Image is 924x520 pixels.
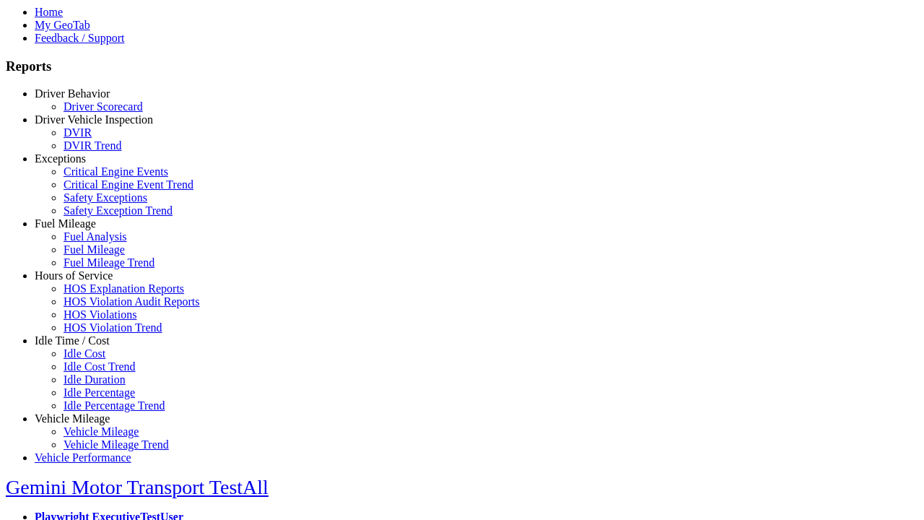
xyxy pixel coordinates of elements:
a: Idle Percentage Trend [64,399,165,412]
a: HOS Violation Audit Reports [64,295,200,308]
a: Fuel Analysis [64,230,127,243]
a: HOS Violation Trend [64,321,162,334]
a: Safety Exceptions [64,191,147,204]
a: DVIR [64,126,92,139]
a: Fuel Mileage [35,217,96,230]
a: Vehicle Mileage Trend [64,438,169,451]
a: Safety Exception Trend [64,204,173,217]
a: Exceptions [35,152,86,165]
a: Idle Cost [64,347,105,360]
a: Critical Engine Event Trend [64,178,193,191]
a: Home [35,6,63,18]
a: Gemini Motor Transport TestAll [6,476,269,498]
a: Driver Vehicle Inspection [35,113,153,126]
a: Idle Percentage [64,386,135,399]
a: My GeoTab [35,19,90,31]
a: HOS Violations [64,308,136,321]
a: Idle Duration [64,373,126,386]
a: Feedback / Support [35,32,124,44]
a: Vehicle Performance [35,451,131,464]
a: Vehicle Mileage [64,425,139,438]
a: Idle Cost Trend [64,360,136,373]
a: HOS Explanation Reports [64,282,184,295]
a: Fuel Mileage [64,243,125,256]
a: Vehicle Mileage [35,412,110,425]
a: Hours of Service [35,269,113,282]
a: Driver Scorecard [64,100,143,113]
a: Critical Engine Events [64,165,168,178]
a: Idle Time / Cost [35,334,110,347]
a: DVIR Trend [64,139,121,152]
a: Driver Behavior [35,87,110,100]
h3: Reports [6,58,918,74]
a: Fuel Mileage Trend [64,256,154,269]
